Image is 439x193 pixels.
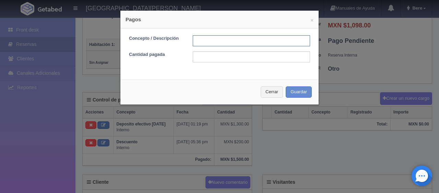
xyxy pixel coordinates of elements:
button: Cerrar [261,86,283,98]
button: Guardar [286,86,312,98]
label: Cantidad pagada [124,51,188,58]
h4: Pagos [126,16,313,23]
label: Concepto / Descripción [124,35,188,42]
button: × [310,17,313,23]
